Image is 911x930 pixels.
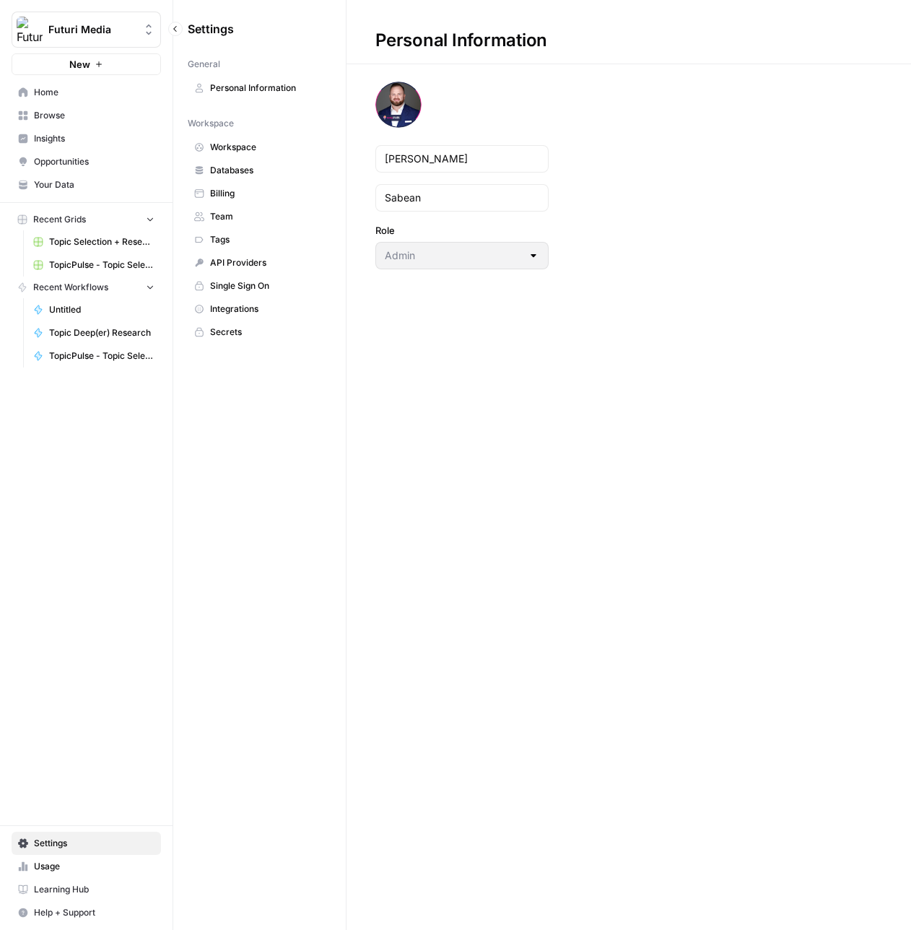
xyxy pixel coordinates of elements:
a: Personal Information [188,77,331,100]
span: Your Data [34,178,154,191]
span: TopicPulse - Topic Selection [49,349,154,362]
span: New [69,57,90,71]
a: Tags [188,228,331,251]
label: Role [375,223,549,238]
span: Opportunities [34,155,154,168]
span: General [188,58,220,71]
span: Futuri Media [48,22,136,37]
span: Billing [210,187,325,200]
span: Single Sign On [210,279,325,292]
a: Your Data [12,173,161,196]
span: Home [34,86,154,99]
a: Single Sign On [188,274,331,297]
span: Recent Workflows [33,281,108,294]
div: Personal Information [346,29,576,52]
a: API Providers [188,251,331,274]
span: Databases [210,164,325,177]
span: Settings [34,837,154,850]
span: Recent Grids [33,213,86,226]
span: Workspace [188,117,234,130]
button: Workspace: Futuri Media [12,12,161,48]
span: TopicPulse - Topic Selection Grid [49,258,154,271]
a: Learning Hub [12,878,161,901]
button: Recent Workflows [12,277,161,298]
span: Topic Selection + Research Grid [49,235,154,248]
a: TopicPulse - Topic Selection Grid [27,253,161,277]
span: Topic Deep(er) Research [49,326,154,339]
a: Topic Selection + Research Grid [27,230,161,253]
span: Personal Information [210,82,325,95]
a: Team [188,205,331,228]
a: Topic Deep(er) Research [27,321,161,344]
button: Recent Grids [12,209,161,230]
a: Billing [188,182,331,205]
a: Workspace [188,136,331,159]
a: Home [12,81,161,104]
a: Secrets [188,321,331,344]
span: Workspace [210,141,325,154]
span: Team [210,210,325,223]
a: Untitled [27,298,161,321]
a: Databases [188,159,331,182]
a: Insights [12,127,161,150]
span: API Providers [210,256,325,269]
a: TopicPulse - Topic Selection [27,344,161,368]
span: Tags [210,233,325,246]
a: Settings [12,832,161,855]
span: Learning Hub [34,883,154,896]
span: Untitled [49,303,154,316]
span: Usage [34,860,154,873]
span: Secrets [210,326,325,339]
img: Futuri Media Logo [17,17,43,43]
span: Help + Support [34,906,154,919]
a: Browse [12,104,161,127]
span: Insights [34,132,154,145]
a: Opportunities [12,150,161,173]
span: Integrations [210,303,325,316]
button: Help + Support [12,901,161,924]
span: Browse [34,109,154,122]
a: Usage [12,855,161,878]
span: Settings [188,20,234,38]
button: New [12,53,161,75]
img: avatar [375,82,422,128]
a: Integrations [188,297,331,321]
